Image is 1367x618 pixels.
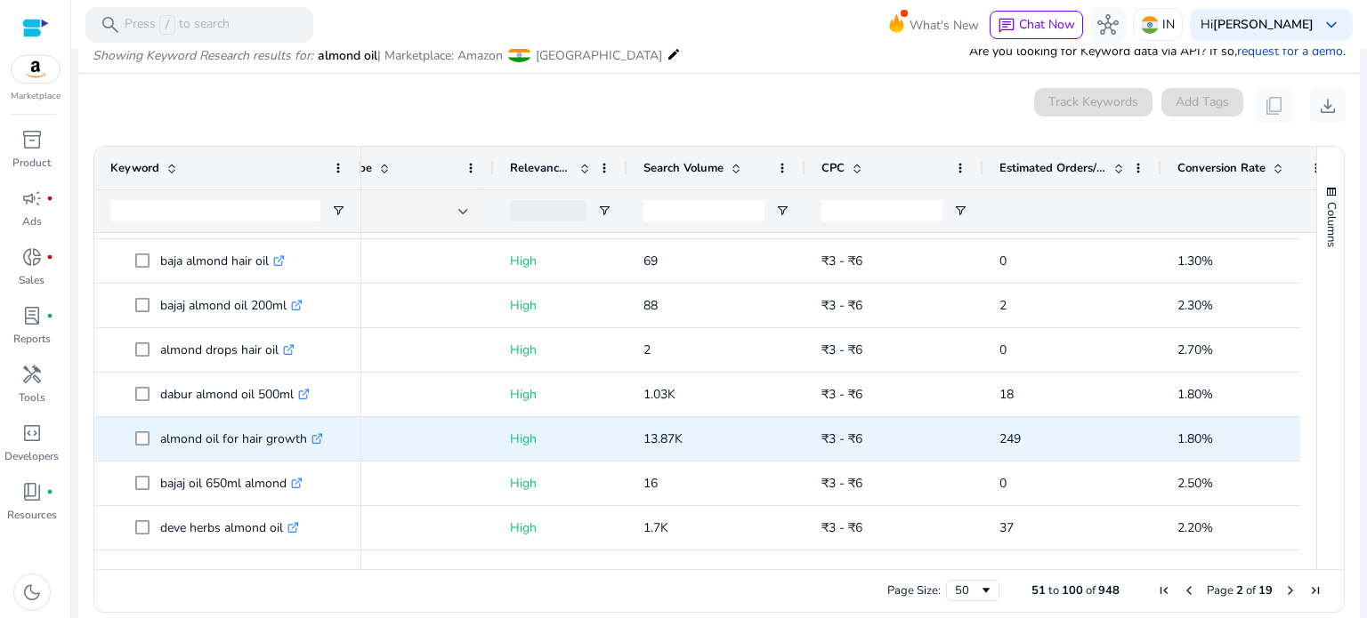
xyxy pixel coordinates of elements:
[821,430,862,447] span: ₹3 - ₹6
[160,465,303,502] p: bajaj oil 650ml almond
[19,389,45,405] p: Tools
[13,331,51,347] p: Reports
[310,510,478,546] p: Phrase
[21,129,43,150] span: inventory_2
[999,253,1007,269] span: 0
[910,10,979,41] span: What's New
[310,332,478,368] p: Broad
[1019,16,1075,33] span: Chat Now
[310,421,478,457] p: Phrase
[46,488,53,495] span: fiber_manual_record
[1201,19,1314,31] p: Hi
[12,155,51,171] p: Product
[160,510,299,546] p: deve herbs almond oil
[821,297,862,314] span: ₹3 - ₹6
[12,56,60,83] img: amazon.svg
[1162,9,1175,40] p: IN
[1090,7,1126,43] button: hub
[310,287,478,324] p: Phrase
[310,465,478,502] p: Broad
[110,160,159,176] span: Keyword
[1097,14,1119,36] span: hub
[1062,582,1083,598] span: 100
[160,332,295,368] p: almond drops hair oil
[953,204,967,218] button: Open Filter Menu
[643,430,683,447] span: 13.87K
[643,297,658,314] span: 88
[821,475,862,492] span: ₹3 - ₹6
[1048,582,1059,598] span: to
[160,376,310,413] p: dabur almond oil 500ml
[1236,582,1243,598] span: 2
[998,17,1015,35] span: chat
[160,243,285,279] p: baja almond hair oil
[643,200,764,221] input: Search Volume Filter Input
[100,14,121,36] span: search
[21,188,43,209] span: campaign
[21,364,43,385] span: handyman
[1177,297,1213,314] span: 2.30%
[1246,582,1256,598] span: of
[7,507,57,523] p: Resources
[46,195,53,202] span: fiber_manual_record
[1310,88,1346,124] button: download
[125,15,230,35] p: Press to search
[1177,475,1213,492] span: 2.50%
[510,510,611,546] p: High
[46,312,53,319] span: fiber_manual_record
[1031,582,1046,598] span: 51
[821,341,862,358] span: ₹3 - ₹6
[159,15,175,35] span: /
[11,90,61,103] p: Marketplace
[21,582,43,603] span: dark_mode
[999,341,1007,358] span: 0
[1177,253,1213,269] span: 1.30%
[510,243,611,279] p: High
[1182,583,1196,598] div: Previous Page
[110,200,320,221] input: Keyword Filter Input
[22,213,42,229] p: Ads
[21,481,43,502] span: book_4
[510,287,611,324] p: High
[887,582,941,598] div: Page Size:
[999,297,1007,314] span: 2
[1141,16,1159,34] img: in.svg
[21,305,43,326] span: lab_profile
[21,246,43,268] span: donut_small
[318,47,377,64] span: almond oil
[1317,95,1339,116] span: download
[1177,430,1213,447] span: 1.80%
[160,421,323,457] p: almond oil for hair growth
[999,475,1007,492] span: 0
[160,287,303,324] p: bajaj almond oil 200ml
[946,580,999,601] div: Page Size
[597,204,611,218] button: Open Filter Menu
[510,465,611,502] p: High
[1323,202,1339,247] span: Columns
[643,253,658,269] span: 69
[1098,582,1120,598] span: 948
[643,386,675,403] span: 1.03K
[643,341,651,358] span: 2
[999,519,1014,536] span: 37
[1157,583,1171,598] div: First Page
[821,200,942,221] input: CPC Filter Input
[510,421,611,457] p: High
[19,272,44,288] p: Sales
[1207,582,1234,598] span: Page
[999,430,1021,447] span: 249
[999,160,1106,176] span: Estimated Orders/Month
[667,44,681,65] mat-icon: edit
[331,204,345,218] button: Open Filter Menu
[1086,582,1096,598] span: of
[4,448,59,464] p: Developers
[310,243,478,279] p: Broad
[1321,14,1342,36] span: keyboard_arrow_down
[510,160,572,176] span: Relevance Score
[643,519,668,536] span: 1.7K
[1308,583,1323,598] div: Last Page
[999,386,1014,403] span: 18
[1213,16,1314,33] b: [PERSON_NAME]
[775,204,789,218] button: Open Filter Menu
[955,582,979,598] div: 50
